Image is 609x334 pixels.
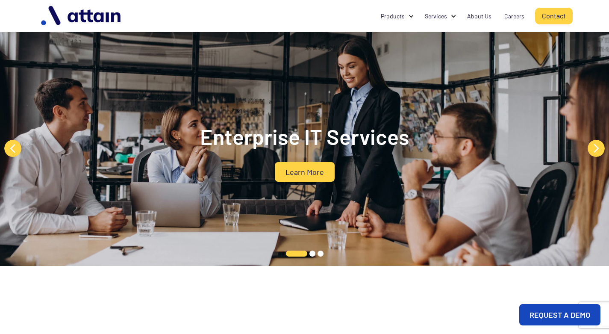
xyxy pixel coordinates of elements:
[37,3,127,30] img: logo
[381,12,405,21] div: Products
[588,140,605,157] button: Next
[309,251,315,257] button: 2 of 3
[535,8,573,24] a: Contact
[286,251,307,257] button: 1 of 3
[134,124,476,149] h2: Enterprise IT Services
[425,12,447,21] div: Services
[374,8,418,24] div: Products
[318,251,324,257] button: 3 of 3
[467,12,491,21] div: About Us
[461,8,498,24] a: About Us
[498,8,531,24] a: Careers
[275,162,335,182] a: Learn More
[418,8,461,24] div: Services
[504,12,524,21] div: Careers
[519,304,600,325] a: REQUEST A DEMO
[4,140,21,157] button: Previous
